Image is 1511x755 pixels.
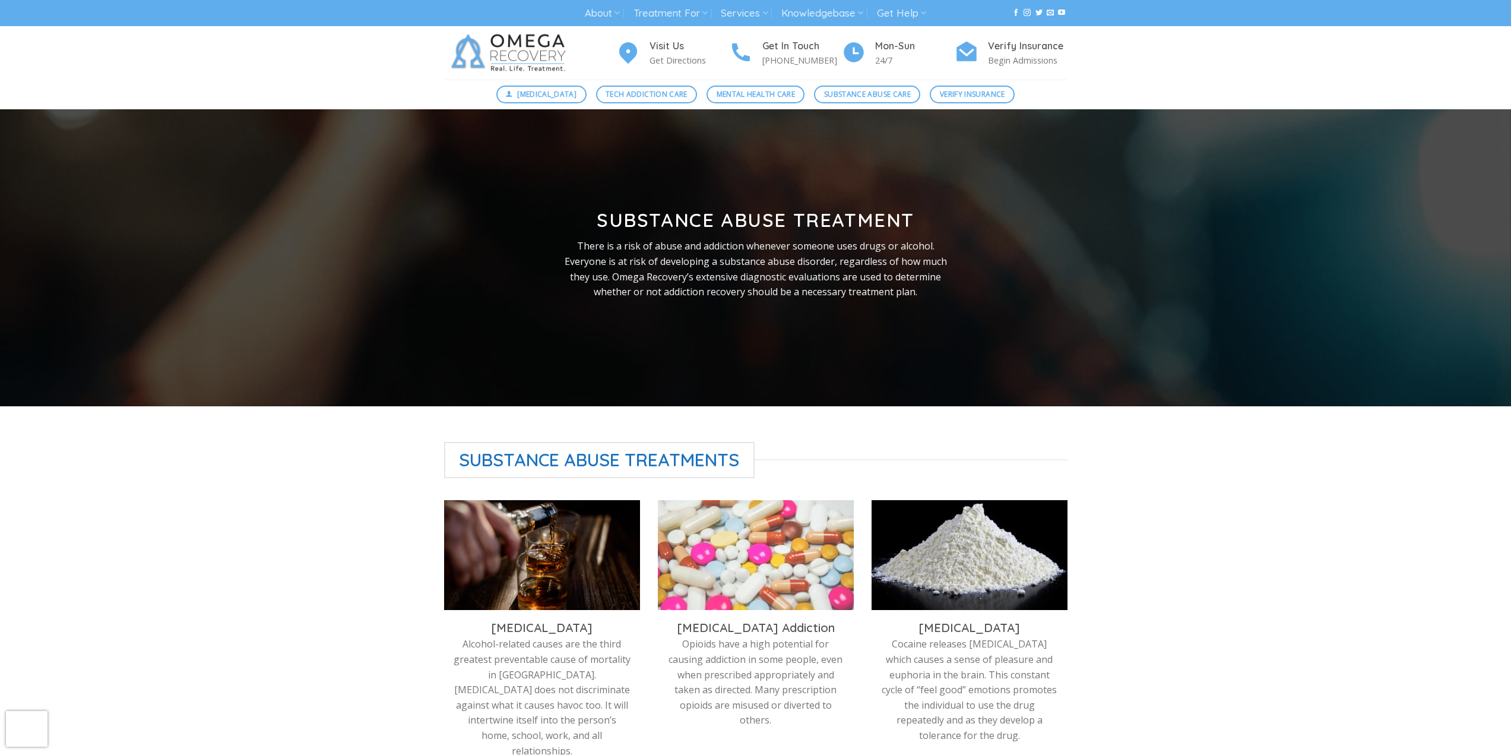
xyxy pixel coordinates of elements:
[875,53,955,67] p: 24/7
[762,39,842,54] h4: Get In Touch
[717,89,795,100] span: Mental Health Care
[1047,9,1054,17] a: Send us an email
[585,2,620,24] a: About
[880,637,1059,743] p: Cocaine releases [MEDICAL_DATA] which causes a sense of pleasure and euphoria in the brain. This ...
[880,620,1059,636] h3: [MEDICAL_DATA]
[453,620,631,636] h3: [MEDICAL_DATA]
[606,89,688,100] span: Tech Addiction Care
[707,86,804,103] a: Mental Health Care
[517,89,576,100] span: [MEDICAL_DATA]
[955,39,1067,68] a: Verify Insurance Begin Admissions
[597,208,914,232] strong: Substance Abuse Treatment
[721,2,768,24] a: Services
[1058,9,1065,17] a: Follow on YouTube
[762,53,842,67] p: [PHONE_NUMBER]
[496,86,587,103] a: [MEDICAL_DATA]
[940,89,1005,100] span: Verify Insurance
[729,39,842,68] a: Get In Touch [PHONE_NUMBER]
[650,53,729,67] p: Get Directions
[633,2,708,24] a: Treatment For
[596,86,698,103] a: Tech Addiction Care
[877,2,926,24] a: Get Help
[616,39,729,68] a: Visit Us Get Directions
[650,39,729,54] h4: Visit Us
[667,620,845,636] h3: [MEDICAL_DATA] Addiction
[444,442,755,478] span: Substance Abuse Treatments
[444,26,578,80] img: Omega Recovery
[781,2,863,24] a: Knowledgebase
[930,86,1015,103] a: Verify Insurance
[1035,9,1043,17] a: Follow on Twitter
[1024,9,1031,17] a: Follow on Instagram
[1012,9,1019,17] a: Follow on Facebook
[824,89,911,100] span: Substance Abuse Care
[814,86,920,103] a: Substance Abuse Care
[988,53,1067,67] p: Begin Admissions
[875,39,955,54] h4: Mon-Sun
[667,637,845,728] p: Opioids have a high potential for causing addiction in some people, even when prescribed appropri...
[988,39,1067,54] h4: Verify Insurance
[563,239,948,299] p: There is a risk of abuse and addiction whenever someone uses drugs or alcohol. Everyone is at ris...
